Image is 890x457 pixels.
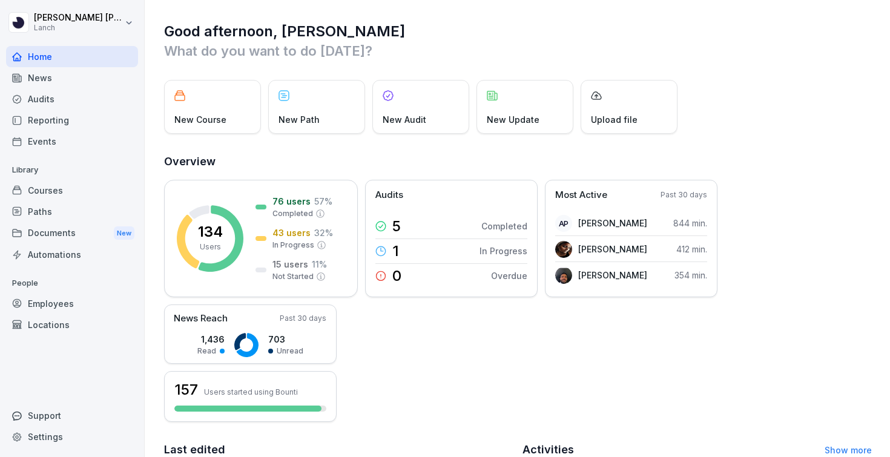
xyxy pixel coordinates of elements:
div: New [114,226,134,240]
p: In Progress [272,240,314,251]
p: 57 % [314,195,332,208]
p: Past 30 days [661,189,707,200]
p: New Course [174,113,226,126]
p: 5 [392,219,401,234]
p: 134 [198,225,223,239]
p: Completed [272,208,313,219]
p: New Update [487,113,539,126]
p: [PERSON_NAME] [578,269,647,281]
p: Unread [277,346,303,357]
p: 11 % [312,258,327,271]
a: Locations [6,314,138,335]
p: [PERSON_NAME] [578,243,647,255]
a: Show more [825,445,872,455]
div: AP [555,215,572,232]
img: tuffdpty6lyagsdz77hga43y.png [555,267,572,284]
p: Not Started [272,271,314,282]
div: Support [6,405,138,426]
h3: 157 [174,380,198,400]
a: Audits [6,88,138,110]
p: [PERSON_NAME] [PERSON_NAME] [34,13,122,23]
a: Courses [6,180,138,201]
p: New Audit [383,113,426,126]
p: [PERSON_NAME] [578,217,647,229]
p: 43 users [272,226,311,239]
p: People [6,274,138,293]
a: Reporting [6,110,138,131]
p: Audits [375,188,403,202]
p: Past 30 days [280,313,326,324]
p: Users [200,242,221,252]
a: Settings [6,426,138,447]
p: 844 min. [673,217,707,229]
p: Completed [481,220,527,232]
img: lbqg5rbd359cn7pzouma6c8b.png [555,241,572,258]
p: 1 [392,244,399,258]
div: Documents [6,222,138,245]
p: 1,436 [197,333,225,346]
a: Events [6,131,138,152]
p: Lanch [34,24,122,32]
p: Most Active [555,188,607,202]
p: 0 [392,269,401,283]
p: 412 min. [676,243,707,255]
p: 703 [268,333,303,346]
h1: Good afternoon, [PERSON_NAME] [164,22,872,41]
p: Read [197,346,216,357]
p: 354 min. [674,269,707,281]
a: Employees [6,293,138,314]
a: News [6,67,138,88]
a: DocumentsNew [6,222,138,245]
a: Automations [6,244,138,265]
p: What do you want to do [DATE]? [164,41,872,61]
p: 76 users [272,195,311,208]
p: 32 % [314,226,333,239]
p: New Path [279,113,320,126]
p: Library [6,160,138,180]
p: News Reach [174,312,228,326]
p: 15 users [272,258,308,271]
p: In Progress [480,245,527,257]
a: Paths [6,201,138,222]
p: Overdue [491,269,527,282]
p: Upload file [591,113,638,126]
a: Home [6,46,138,67]
p: Users started using Bounti [204,387,298,396]
h2: Overview [164,153,872,170]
